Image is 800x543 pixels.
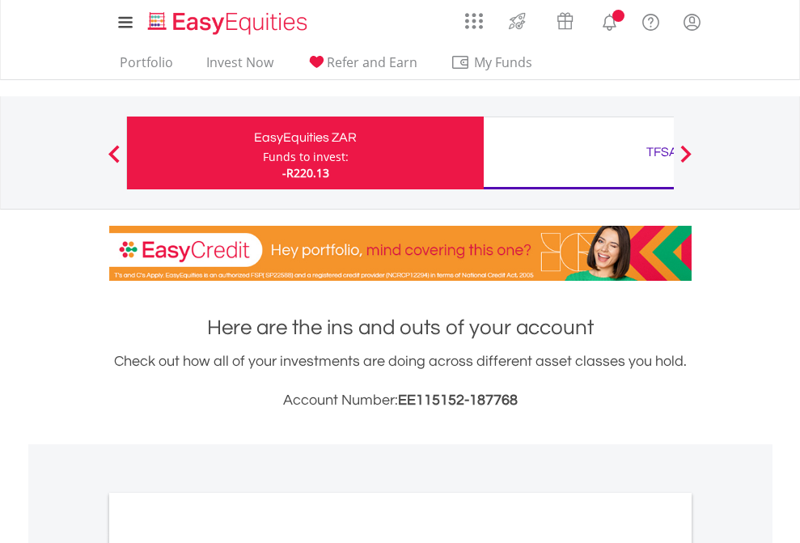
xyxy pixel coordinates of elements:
img: vouchers-v2.svg [552,8,578,34]
img: EasyEquities_Logo.png [145,10,314,36]
a: Refer and Earn [300,54,424,79]
span: My Funds [451,52,557,73]
a: Vouchers [541,4,589,34]
div: EasyEquities ZAR [137,126,474,149]
div: Funds to invest: [263,149,349,165]
span: EE115152-187768 [398,392,518,408]
a: Invest Now [200,54,280,79]
h1: Here are the ins and outs of your account [109,313,692,342]
img: grid-menu-icon.svg [465,12,483,30]
img: thrive-v2.svg [504,8,531,34]
img: EasyCredit Promotion Banner [109,226,692,281]
a: My Profile [671,4,713,40]
span: -R220.13 [282,165,329,180]
button: Next [670,153,702,169]
div: Check out how all of your investments are doing across different asset classes you hold. [109,350,692,412]
button: Previous [98,153,130,169]
a: Notifications [589,4,630,36]
a: AppsGrid [455,4,493,30]
span: Refer and Earn [327,53,417,71]
h3: Account Number: [109,389,692,412]
a: Portfolio [113,54,180,79]
a: FAQ's and Support [630,4,671,36]
a: Home page [142,4,314,36]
